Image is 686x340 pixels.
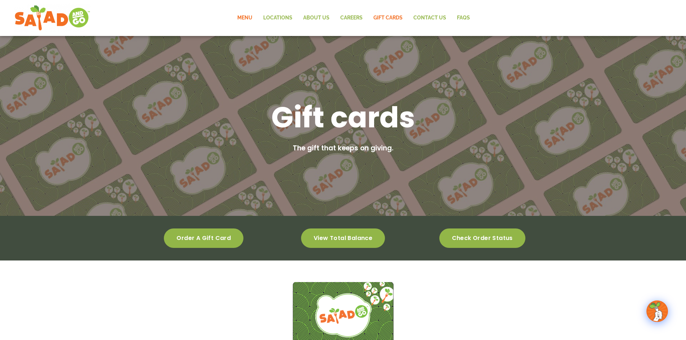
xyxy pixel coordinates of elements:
[647,301,667,321] img: wpChatIcon
[452,10,475,26] a: FAQs
[14,4,90,32] img: new-SAG-logo-768×292
[176,236,231,241] span: Order a gift card
[293,143,394,154] h2: The gift that keeps on giving.
[314,236,372,241] span: View total balance
[298,10,335,26] a: About Us
[301,228,385,248] a: View total balance
[335,10,368,26] a: Careers
[258,10,298,26] a: Locations
[368,10,408,26] a: GIFT CARDS
[232,10,475,26] nav: Menu
[271,99,415,136] h1: Gift cards
[164,228,243,248] a: Order a gift card
[452,236,513,241] span: Check order status
[232,10,258,26] a: Menu
[408,10,452,26] a: Contact Us
[439,228,525,248] a: Check order status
